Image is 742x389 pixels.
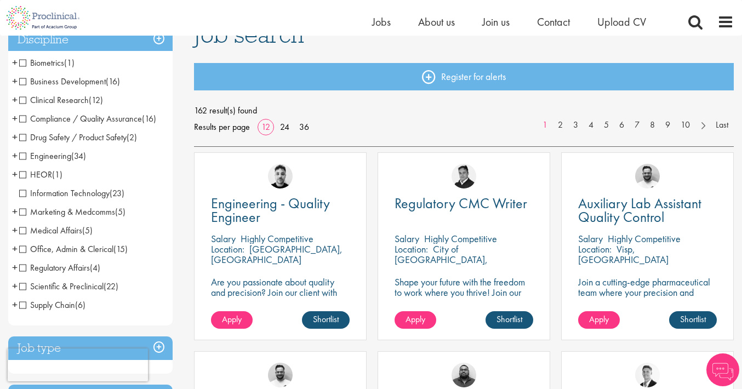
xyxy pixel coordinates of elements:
a: 3 [568,119,584,131]
span: (2) [127,131,137,143]
img: Emile De Beer [268,363,293,387]
p: City of [GEOGRAPHIC_DATA], [GEOGRAPHIC_DATA] [395,243,488,276]
span: Salary [578,232,603,245]
h3: Job type [8,336,173,360]
span: Location: [578,243,612,255]
span: HEOR [19,169,62,180]
span: Scientific & Preclinical [19,281,104,292]
img: Dean Fisher [268,164,293,188]
span: (1) [64,57,75,68]
span: Supply Chain [19,299,75,311]
span: Business Development [19,76,106,87]
h3: Discipline [8,28,173,52]
span: HEOR [19,169,52,180]
span: Engineering [19,150,86,162]
a: 24 [276,121,293,133]
span: Compliance / Quality Assurance [19,113,156,124]
p: Highly Competitive [424,232,497,245]
span: Compliance / Quality Assurance [19,113,142,124]
span: Information Technology [19,187,124,199]
span: Location: [211,243,244,255]
span: (5) [115,206,125,218]
a: Last [710,119,734,131]
span: (23) [110,187,124,199]
p: Join a cutting-edge pharmaceutical team where your precision and passion for quality will help sh... [578,277,717,318]
span: Marketing & Medcomms [19,206,125,218]
span: + [12,73,18,89]
span: (22) [104,281,118,292]
img: Chatbot [706,353,739,386]
a: 12 [258,121,274,133]
span: Salary [211,232,236,245]
span: Location: [395,243,428,255]
span: Drug Safety / Product Safety [19,131,127,143]
span: Regulatory Affairs [19,262,90,273]
span: + [12,91,18,108]
span: (15) [113,243,128,255]
span: Biometrics [19,57,75,68]
span: Supply Chain [19,299,85,311]
span: + [12,129,18,145]
a: 10 [675,119,695,131]
span: 162 result(s) found [194,102,734,119]
span: (12) [89,94,103,106]
span: Apply [222,313,242,325]
span: Salary [395,232,419,245]
img: Peter Duvall [452,164,476,188]
p: Highly Competitive [241,232,313,245]
a: Upload CV [597,15,646,29]
a: Join us [482,15,510,29]
span: + [12,110,18,127]
a: 9 [660,119,676,131]
span: Office, Admin & Clerical [19,243,113,255]
a: Apply [211,311,253,329]
img: George Watson [635,363,660,387]
span: Engineering [19,150,71,162]
a: 1 [537,119,553,131]
a: 7 [629,119,645,131]
span: Contact [537,15,570,29]
a: 5 [598,119,614,131]
span: + [12,259,18,276]
span: Regulatory CMC Writer [395,194,527,213]
a: Engineering - Quality Engineer [211,197,350,224]
a: About us [418,15,455,29]
a: Shortlist [669,311,717,329]
a: 36 [295,121,313,133]
img: Emile De Beer [635,164,660,188]
a: Shortlist [302,311,350,329]
span: Information Technology [19,187,110,199]
span: Office, Admin & Clerical [19,243,128,255]
span: Drug Safety / Product Safety [19,131,137,143]
p: [GEOGRAPHIC_DATA], [GEOGRAPHIC_DATA] [211,243,343,266]
a: Shortlist [486,311,533,329]
span: + [12,203,18,220]
p: Visp, [GEOGRAPHIC_DATA] [578,243,669,266]
a: 8 [644,119,660,131]
span: Clinical Research [19,94,89,106]
iframe: reCAPTCHA [8,348,148,381]
img: Ashley Bennett [452,363,476,387]
span: Scientific & Preclinical [19,281,118,292]
span: (6) [75,299,85,311]
span: (16) [142,113,156,124]
span: + [12,296,18,313]
span: Results per page [194,119,250,135]
a: Apply [395,311,436,329]
span: Marketing & Medcomms [19,206,115,218]
span: Auxiliary Lab Assistant Quality Control [578,194,701,226]
a: Jobs [372,15,391,29]
p: Highly Competitive [608,232,681,245]
span: Regulatory Affairs [19,262,100,273]
span: Clinical Research [19,94,103,106]
a: 2 [552,119,568,131]
span: + [12,241,18,257]
span: (1) [52,169,62,180]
